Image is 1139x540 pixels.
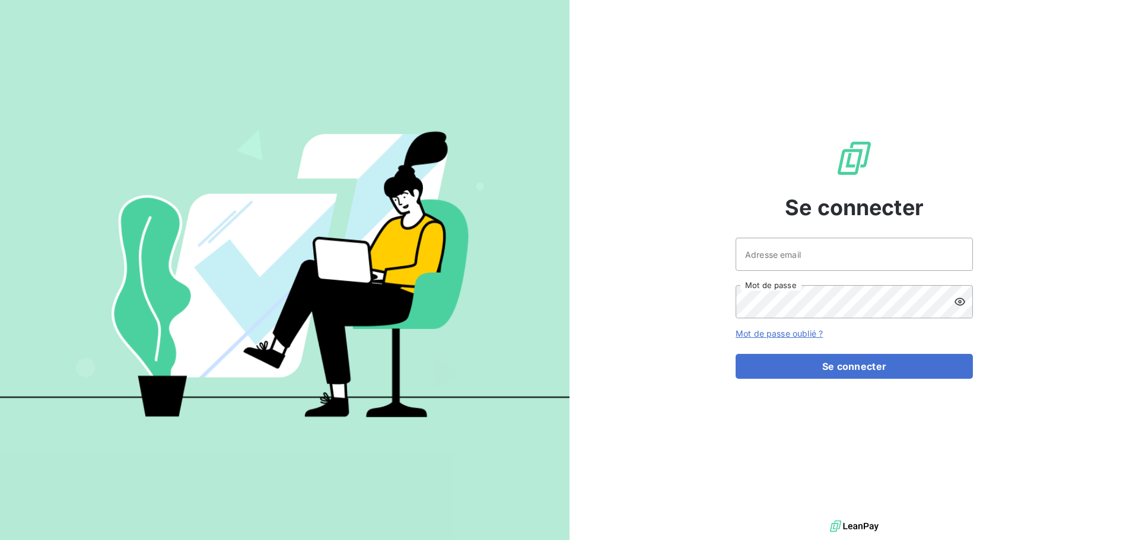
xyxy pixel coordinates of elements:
img: Logo LeanPay [835,139,873,177]
img: logo [830,517,879,535]
span: Se connecter [785,191,924,223]
input: placeholder [736,238,973,271]
button: Se connecter [736,354,973,379]
a: Mot de passe oublié ? [736,328,823,338]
